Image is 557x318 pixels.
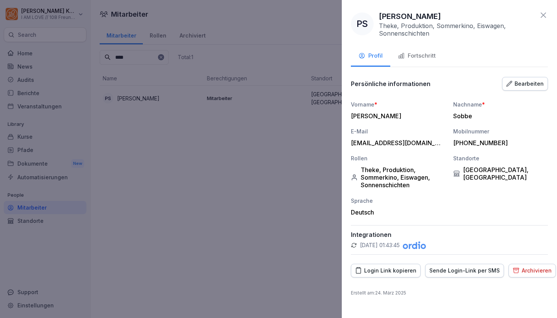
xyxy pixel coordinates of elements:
[429,266,500,275] div: Sende Login-Link per SMS
[351,100,446,108] div: Vorname
[502,77,548,91] button: Bearbeiten
[398,52,436,60] div: Fortschritt
[453,100,548,108] div: Nachname
[379,22,535,37] p: Theke, Produktion, Sommerkino, Eiswagen, Sonnenschichten
[360,241,400,249] p: [DATE] 01:43:45
[351,127,446,135] div: E-Mail
[351,264,421,277] button: Login Link kopieren
[358,52,383,60] div: Profil
[453,127,548,135] div: Mobilnummer
[351,290,548,296] p: Erstellt am : 24. März 2025
[453,154,548,162] div: Standorte
[351,139,442,147] div: [EMAIL_ADDRESS][DOMAIN_NAME]
[351,13,374,35] div: PS
[425,264,504,277] button: Sende Login-Link per SMS
[351,154,446,162] div: Rollen
[351,112,442,120] div: [PERSON_NAME]
[508,264,556,277] button: Archivieren
[351,208,446,216] div: Deutsch
[351,46,390,67] button: Profil
[355,266,416,275] div: Login Link kopieren
[453,112,544,120] div: Sobbe
[403,241,426,249] img: ordio.svg
[513,266,552,275] div: Archivieren
[351,80,430,88] p: Persönliche informationen
[351,197,446,205] div: Sprache
[351,231,548,238] p: Integrationen
[390,46,443,67] button: Fortschritt
[453,166,548,181] div: [GEOGRAPHIC_DATA], [GEOGRAPHIC_DATA]
[351,166,446,189] div: Theke, Produktion, Sommerkino, Eiswagen, Sonnenschichten
[506,80,544,88] div: Bearbeiten
[379,11,441,22] p: [PERSON_NAME]
[453,139,544,147] div: [PHONE_NUMBER]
